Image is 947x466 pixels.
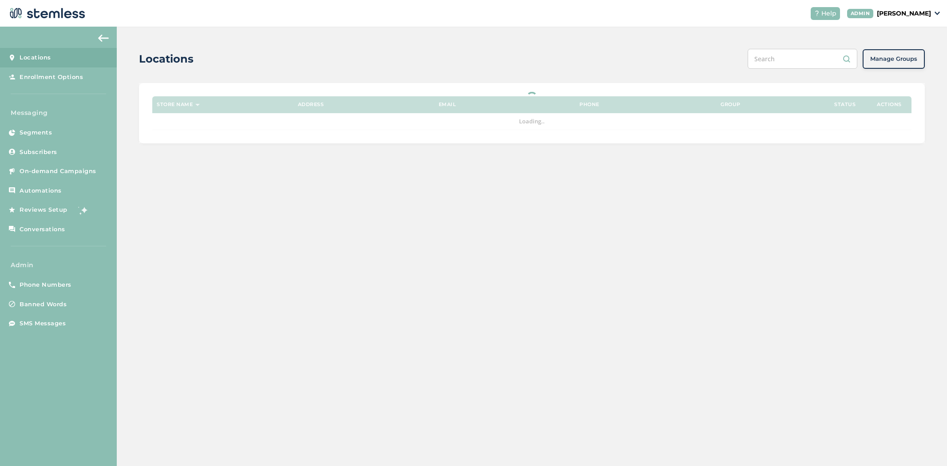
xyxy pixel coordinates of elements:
span: Phone Numbers [20,280,71,289]
span: Help [821,9,836,18]
div: ADMIN [847,9,874,18]
p: [PERSON_NAME] [877,9,931,18]
span: Automations [20,186,62,195]
span: On-demand Campaigns [20,167,96,176]
span: Segments [20,128,52,137]
img: icon_down-arrow-small-66adaf34.svg [935,12,940,15]
span: Manage Groups [870,55,917,63]
img: logo-dark-0685b13c.svg [7,4,85,22]
span: Locations [20,53,51,62]
span: Enrollment Options [20,73,83,82]
span: Banned Words [20,300,67,309]
h2: Locations [139,51,194,67]
span: Conversations [20,225,65,234]
span: SMS Messages [20,319,66,328]
input: Search [748,49,857,69]
button: Manage Groups [863,49,925,69]
img: icon-help-white-03924b79.svg [814,11,820,16]
img: icon-arrow-back-accent-c549486e.svg [98,35,109,42]
span: Subscribers [20,148,57,157]
img: glitter-stars-b7820f95.gif [74,201,92,219]
span: Reviews Setup [20,205,67,214]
